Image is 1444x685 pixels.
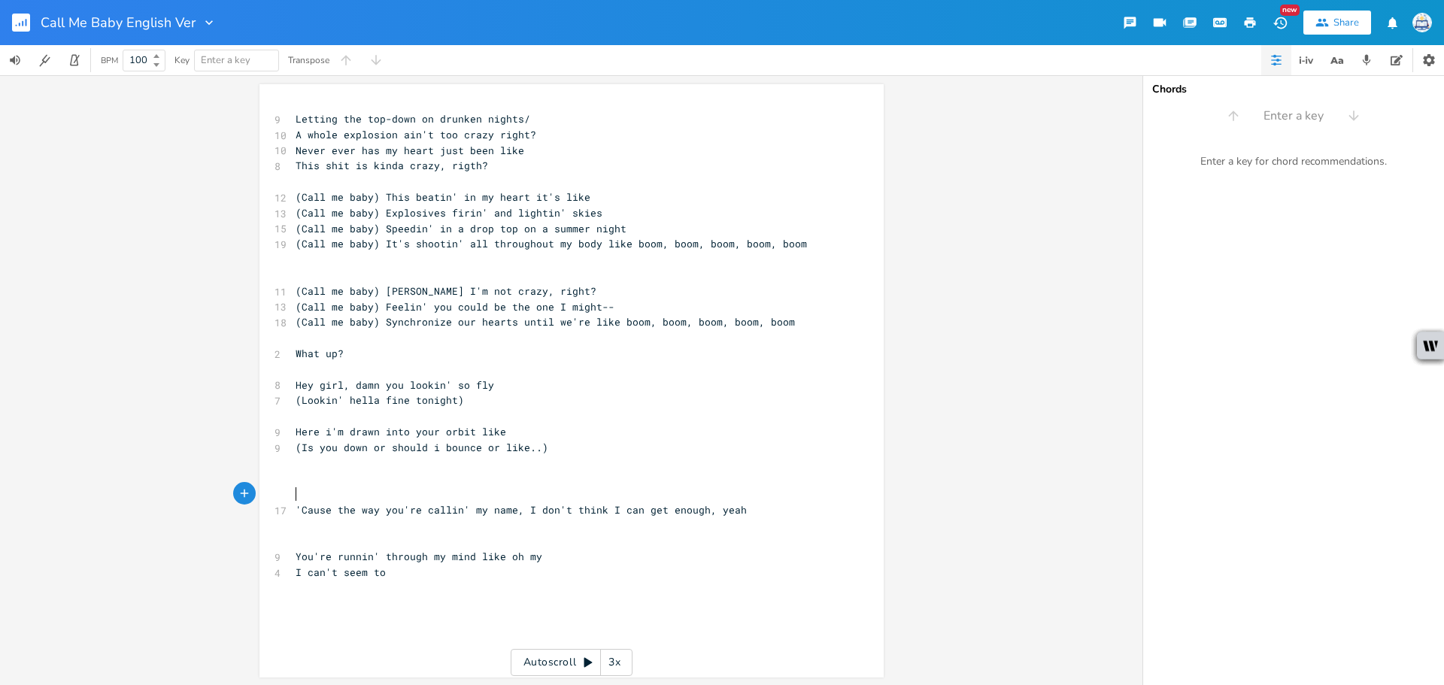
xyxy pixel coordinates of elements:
span: Never ever has my heart just been like [296,144,524,157]
span: This shit is kinda crazy, rigth? [296,159,488,172]
span: (Call me baby) Feelin' you could be the one I might-- [296,300,614,314]
div: Autoscroll [511,649,633,676]
div: Key [174,56,190,65]
div: New [1280,5,1300,16]
div: BPM [101,56,118,65]
span: What up? [296,347,344,360]
span: Here i'm drawn into your orbit like [296,425,506,438]
div: 3x [601,649,628,676]
span: You're runnin' through my mind like oh my [296,550,542,563]
img: Sign In [1412,13,1432,32]
span: (Call me baby) Explosives firin' and lightin' skies [296,206,602,220]
span: (Is you down or should i bounce or like..) [296,441,548,454]
div: Transpose [288,56,329,65]
span: Call Me Baby English Ver [41,16,196,29]
span: (Call me baby) Synchronize our hearts until we're like boom, boom, boom, boom, boom [296,315,795,329]
span: (Call me baby) This beatin' in my heart it's like [296,190,590,204]
span: 'Cause the way you're callin' my name, I don't think I can get enough, yeah [296,503,747,517]
button: Share [1303,11,1371,35]
span: A whole explosion ain't too crazy right? [296,128,536,141]
span: Hey girl, damn you lookin' so fly [296,378,494,392]
span: I can't seem to [296,565,386,579]
span: Letting the top-down on drunken nights/ [296,112,530,126]
span: Enter a key [1263,108,1324,125]
span: Enter a key [201,53,250,67]
span: (Call me baby) It's shootin' all throughout my body like boom, boom, boom, boom, boom [296,237,807,250]
div: Enter a key for chord recommendations. [1143,146,1444,177]
div: Chords [1152,84,1435,95]
button: New [1265,9,1295,36]
span: (Call me baby) Speedin' in a drop top on a summer night [296,222,626,235]
span: (Call me baby) [PERSON_NAME] I'm not crazy, right? [296,284,596,298]
div: Share [1333,16,1359,29]
span: (Lookin' hella fine tonight) [296,393,464,407]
